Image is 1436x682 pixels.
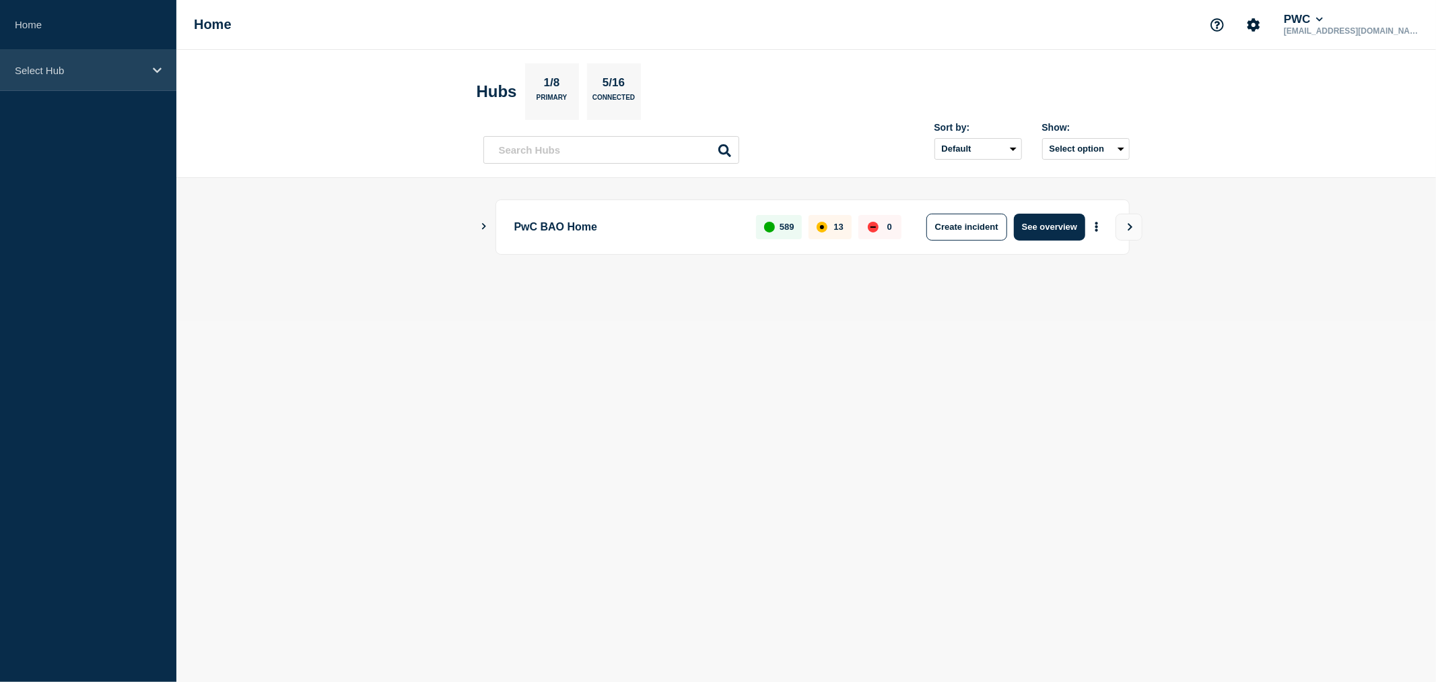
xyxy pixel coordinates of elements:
div: Sort by: [934,122,1022,133]
h1: Home [194,17,232,32]
div: Show: [1042,122,1130,133]
button: Account settings [1239,11,1268,39]
p: Connected [592,94,635,108]
h2: Hubs [477,82,517,101]
p: 589 [780,222,794,232]
button: Support [1203,11,1231,39]
button: See overview [1014,214,1085,241]
div: affected [817,222,827,232]
div: down [868,222,879,232]
p: [EMAIL_ADDRESS][DOMAIN_NAME] [1281,26,1421,36]
button: PWC [1281,13,1326,26]
div: up [764,222,775,232]
button: Show Connected Hubs [481,222,487,232]
button: View [1116,214,1142,241]
p: Select Hub [15,65,144,76]
button: Select option [1042,138,1130,160]
p: Primary [537,94,568,108]
p: PwC BAO Home [514,214,741,241]
button: More actions [1088,214,1105,239]
p: 1/8 [539,76,565,94]
p: 5/16 [597,76,629,94]
p: 0 [887,222,892,232]
input: Search Hubs [483,136,739,164]
button: Create incident [926,214,1007,241]
select: Sort by [934,138,1022,160]
p: 13 [833,222,843,232]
